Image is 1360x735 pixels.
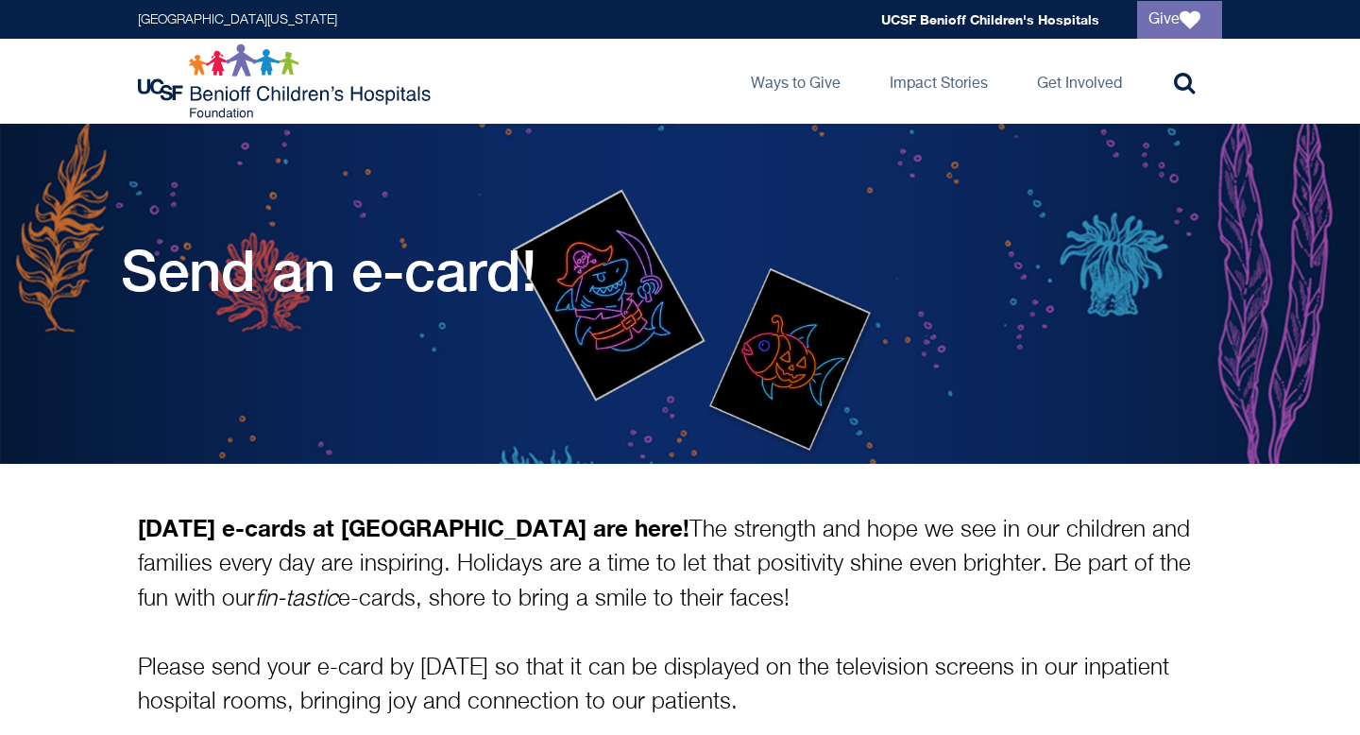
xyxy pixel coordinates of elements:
[1022,39,1137,124] a: Get Involved
[138,514,689,541] strong: [DATE] e-cards at [GEOGRAPHIC_DATA] are here!
[875,39,1003,124] a: Impact Stories
[255,588,338,610] i: fin-tastic
[1137,1,1222,39] a: Give
[138,13,337,26] a: [GEOGRAPHIC_DATA][US_STATE]
[736,39,856,124] a: Ways to Give
[121,237,537,303] h1: Send an e-card!
[881,11,1099,27] a: UCSF Benioff Children's Hospitals
[138,43,435,119] img: Logo for UCSF Benioff Children's Hospitals Foundation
